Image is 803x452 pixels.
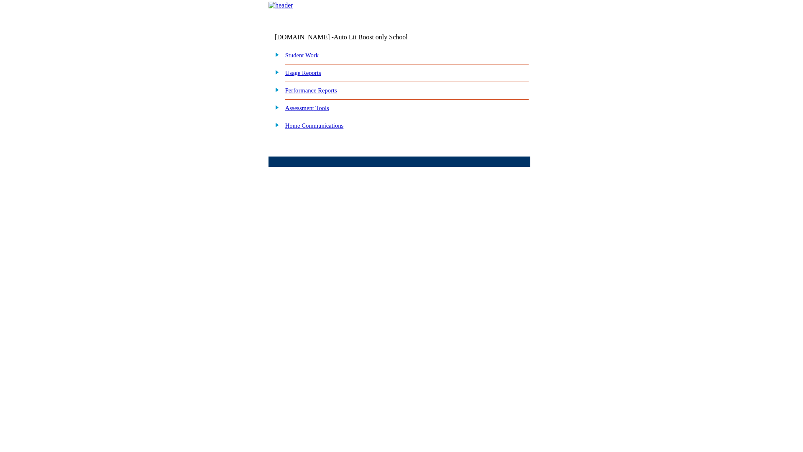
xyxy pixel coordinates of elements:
[271,103,279,111] img: plus.gif
[334,33,408,41] nobr: Auto Lit Boost only School
[285,87,337,94] a: Performance Reports
[271,68,279,76] img: plus.gif
[285,52,319,59] a: Student Work
[271,86,279,93] img: plus.gif
[285,105,329,111] a: Assessment Tools
[271,51,279,58] img: plus.gif
[271,121,279,128] img: plus.gif
[275,33,429,41] td: [DOMAIN_NAME] -
[269,2,293,9] img: header
[285,69,321,76] a: Usage Reports
[285,122,344,129] a: Home Communications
